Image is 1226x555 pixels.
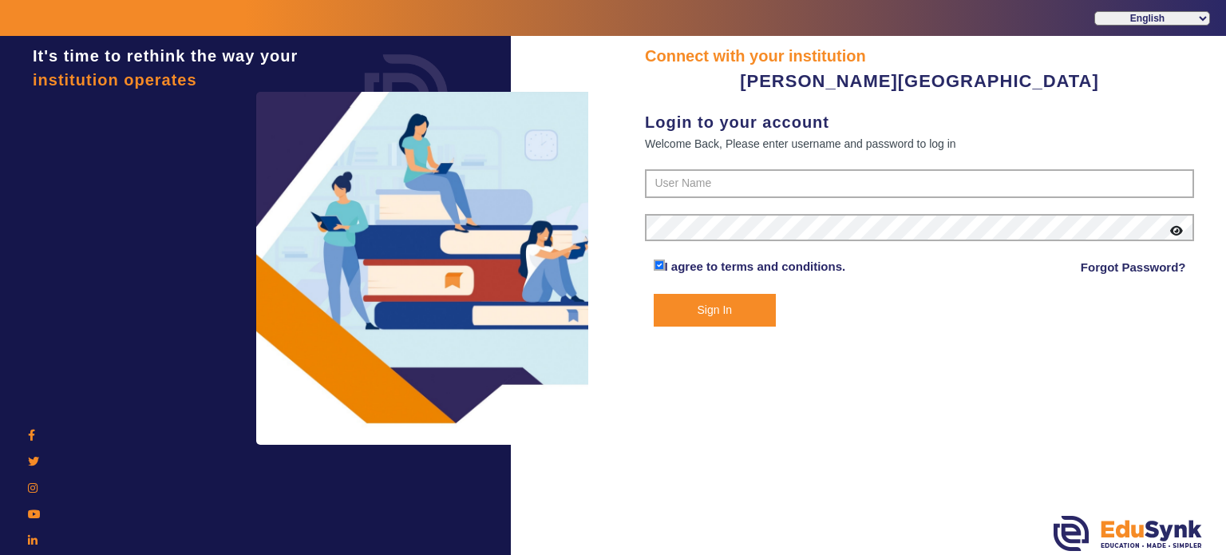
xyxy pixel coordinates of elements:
[645,169,1194,198] input: User Name
[346,36,466,156] img: login.png
[256,92,591,445] img: login3.png
[645,110,1194,134] div: Login to your account
[1054,516,1202,551] img: edusynk.png
[33,47,298,65] span: It's time to rethink the way your
[645,68,1194,94] div: [PERSON_NAME][GEOGRAPHIC_DATA]
[1081,258,1186,277] a: Forgot Password?
[665,260,846,273] a: I agree to terms and conditions.
[33,71,197,89] span: institution operates
[645,44,1194,68] div: Connect with your institution
[654,294,777,327] button: Sign In
[645,134,1194,153] div: Welcome Back, Please enter username and password to log in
